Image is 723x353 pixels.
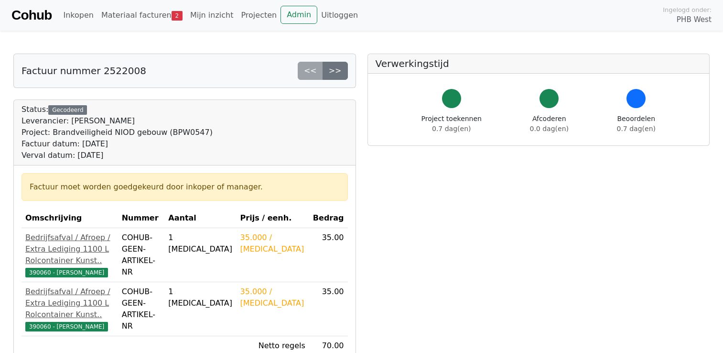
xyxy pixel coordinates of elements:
div: Bedrijfsafval / Afroep / Extra Lediging 1100 L Rolcontainer Kunst.. [25,286,114,320]
a: Projecten [237,6,281,25]
div: Verval datum: [DATE] [22,150,213,161]
span: 2 [172,11,183,21]
div: 35.000 / [MEDICAL_DATA] [240,232,305,255]
span: 390060 - [PERSON_NAME] [25,268,108,277]
h5: Factuur nummer 2522008 [22,65,146,77]
a: Mijn inzicht [186,6,237,25]
span: 390060 - [PERSON_NAME] [25,322,108,331]
div: 35.000 / [MEDICAL_DATA] [240,286,305,309]
div: Gecodeerd [48,105,87,115]
td: 35.00 [309,282,348,336]
div: Project toekennen [421,114,482,134]
td: COHUB-GEEN-ARTIKEL-NR [118,228,165,282]
div: Status: [22,104,213,161]
a: Bedrijfsafval / Afroep / Extra Lediging 1100 L Rolcontainer Kunst..390060 - [PERSON_NAME] [25,286,114,332]
a: Uitloggen [317,6,362,25]
div: Afcoderen [530,114,569,134]
a: Cohub [11,4,52,27]
span: PHB West [677,14,712,25]
span: 0.7 dag(en) [617,125,656,132]
div: Beoordelen [617,114,656,134]
th: Prijs / eenh. [237,209,309,228]
h5: Verwerkingstijd [376,58,702,69]
a: >> [323,62,348,80]
td: 35.00 [309,228,348,282]
th: Aantal [164,209,236,228]
span: 0.7 dag(en) [432,125,471,132]
th: Nummer [118,209,165,228]
div: 1 [MEDICAL_DATA] [168,232,232,255]
td: COHUB-GEEN-ARTIKEL-NR [118,282,165,336]
div: Project: Brandveiligheid NIOD gebouw (BPW0547) [22,127,213,138]
div: Factuur datum: [DATE] [22,138,213,150]
div: 1 [MEDICAL_DATA] [168,286,232,309]
a: Bedrijfsafval / Afroep / Extra Lediging 1100 L Rolcontainer Kunst..390060 - [PERSON_NAME] [25,232,114,278]
div: Factuur moet worden goedgekeurd door inkoper of manager. [30,181,340,193]
div: Bedrijfsafval / Afroep / Extra Lediging 1100 L Rolcontainer Kunst.. [25,232,114,266]
a: Materiaal facturen2 [97,6,186,25]
span: Ingelogd onder: [663,5,712,14]
th: Omschrijving [22,209,118,228]
th: Bedrag [309,209,348,228]
a: Admin [281,6,317,24]
div: Leverancier: [PERSON_NAME] [22,115,213,127]
a: Inkopen [59,6,97,25]
span: 0.0 dag(en) [530,125,569,132]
